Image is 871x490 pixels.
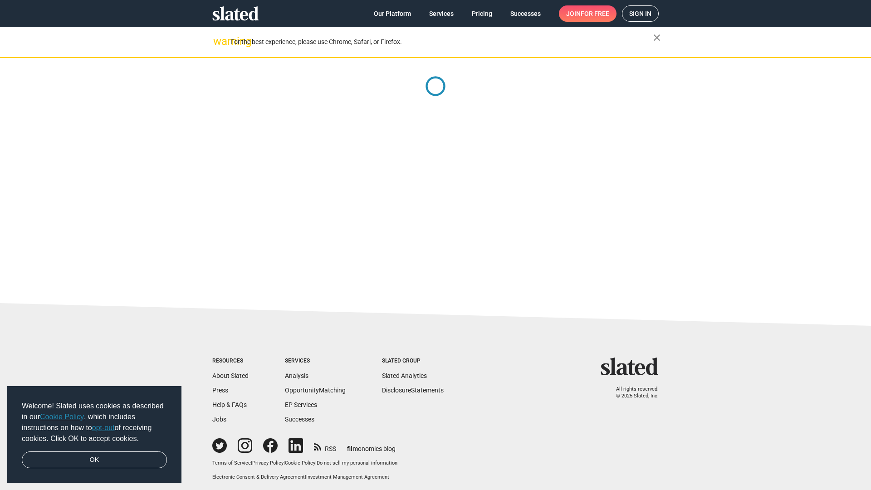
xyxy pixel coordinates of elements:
[212,460,251,466] a: Terms of Service
[347,445,358,452] span: film
[284,460,285,466] span: |
[510,5,541,22] span: Successes
[315,460,317,466] span: |
[472,5,492,22] span: Pricing
[306,474,389,480] a: Investment Management Agreement
[651,32,662,43] mat-icon: close
[607,386,659,399] p: All rights reserved. © 2025 Slated, Inc.
[252,460,284,466] a: Privacy Policy
[629,6,651,21] span: Sign in
[374,5,411,22] span: Our Platform
[230,36,653,48] div: For the best experience, please use Chrome, Safari, or Firefox.
[212,416,226,423] a: Jobs
[40,413,84,421] a: Cookie Policy
[212,372,249,379] a: About Slated
[22,401,167,444] span: Welcome! Slated uses cookies as described in our , which includes instructions on how to of recei...
[382,387,444,394] a: DisclosureStatements
[305,474,306,480] span: |
[92,424,115,431] a: opt-out
[622,5,659,22] a: Sign in
[465,5,499,22] a: Pricing
[314,439,336,453] a: RSS
[285,401,317,408] a: EP Services
[212,474,305,480] a: Electronic Consent & Delivery Agreement
[317,460,397,467] button: Do not sell my personal information
[503,5,548,22] a: Successes
[285,460,315,466] a: Cookie Policy
[213,36,224,47] mat-icon: warning
[7,386,181,483] div: cookieconsent
[559,5,617,22] a: Joinfor free
[382,358,444,365] div: Slated Group
[367,5,418,22] a: Our Platform
[429,5,454,22] span: Services
[422,5,461,22] a: Services
[22,451,167,469] a: dismiss cookie message
[285,358,346,365] div: Services
[212,387,228,394] a: Press
[347,437,396,453] a: filmonomics blog
[285,387,346,394] a: OpportunityMatching
[382,372,427,379] a: Slated Analytics
[212,358,249,365] div: Resources
[251,460,252,466] span: |
[566,5,609,22] span: Join
[581,5,609,22] span: for free
[212,401,247,408] a: Help & FAQs
[285,416,314,423] a: Successes
[285,372,308,379] a: Analysis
